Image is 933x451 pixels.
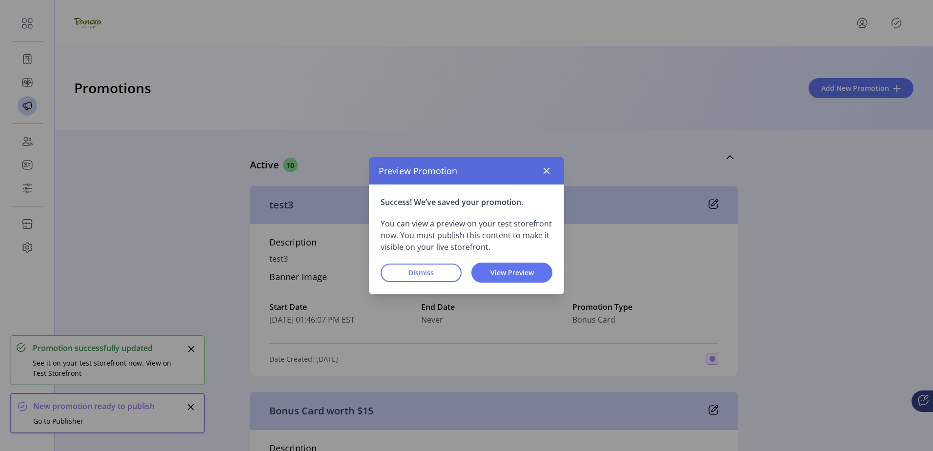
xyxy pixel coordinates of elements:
span: Dismiss [393,267,449,278]
p: You can view a preview on your test storefront now. You must publish this content to make it visi... [381,218,552,253]
span: Preview Promotion [379,164,457,177]
button: View Preview [471,263,552,283]
p: Success! We’ve saved your promotion. [381,196,552,208]
button: Dismiss [381,263,462,282]
span: View Preview [484,267,540,278]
